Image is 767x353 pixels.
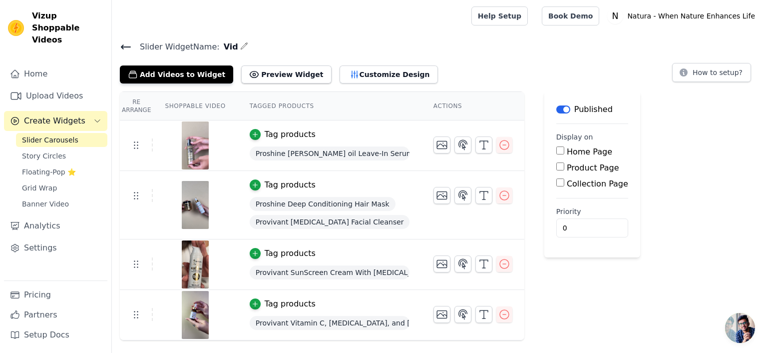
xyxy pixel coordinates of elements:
span: Grid Wrap [22,183,57,193]
a: Floating-Pop ⭐ [16,165,107,179]
span: Slider Widget Name: [132,41,220,53]
button: Tag products [250,179,316,191]
img: vizup-images-6f8a.png [181,121,209,169]
button: N Natura - When Nature Enhances Life [607,7,759,25]
button: Tag products [250,247,316,259]
span: Provivant [MEDICAL_DATA] Facial Cleanser [250,215,409,229]
a: Slider Carousels [16,133,107,147]
span: Slider Carousels [22,135,78,145]
a: Analytics [4,216,107,236]
button: Create Widgets [4,111,107,131]
label: Collection Page [567,179,628,188]
button: Tag products [250,298,316,310]
span: Floating-Pop ⭐ [22,167,76,177]
th: Actions [421,92,524,120]
p: Published [574,103,613,115]
a: Setup Docs [4,325,107,345]
span: Banner Video [22,199,69,209]
button: Preview Widget [241,65,331,83]
span: Provivant Vitamin C, [MEDICAL_DATA], and [MEDICAL_DATA] Serum [250,316,409,330]
th: Tagged Products [238,92,421,120]
a: Partners [4,305,107,325]
span: Vizup Shoppable Videos [32,10,103,46]
a: Open chat [725,313,755,343]
span: Proshine Deep Conditioning Hair Mask [250,197,395,211]
button: Add Videos to Widget [120,65,233,83]
div: Tag products [265,298,316,310]
label: Priority [556,206,628,216]
div: Tag products [265,179,316,191]
div: Tag products [265,247,316,259]
button: Customize Design [340,65,438,83]
a: Settings [4,238,107,258]
label: Product Page [567,163,619,172]
a: Grid Wrap [16,181,107,195]
span: Provivant SunScreen Cream With [MEDICAL_DATA] [250,265,409,279]
span: Proshine [PERSON_NAME] oil Leave-In Serum [250,146,409,160]
a: How to setup? [672,70,751,79]
a: Home [4,64,107,84]
button: Change Thumbnail [433,255,450,272]
button: Change Thumbnail [433,136,450,153]
button: Tag products [250,128,316,140]
button: Change Thumbnail [433,187,450,204]
span: Vid [220,41,238,53]
button: Change Thumbnail [433,306,450,323]
text: N [612,11,619,21]
a: Help Setup [471,6,528,25]
img: Vizup [8,20,24,36]
a: Pricing [4,285,107,305]
a: Upload Videos [4,86,107,106]
a: Book Demo [542,6,599,25]
span: Story Circles [22,151,66,161]
img: vizup-images-58c0.png [181,240,209,288]
img: vizup-images-f7a3.png [181,291,209,339]
a: Banner Video [16,197,107,211]
th: Re Arrange [120,92,153,120]
div: Tag products [265,128,316,140]
a: Story Circles [16,149,107,163]
p: Natura - When Nature Enhances Life [623,7,759,25]
legend: Display on [556,132,593,142]
button: How to setup? [672,63,751,82]
img: vizup-images-9d52.png [181,181,209,229]
div: Edit Name [240,40,248,53]
th: Shoppable Video [153,92,237,120]
span: Create Widgets [24,115,85,127]
label: Home Page [567,147,612,156]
